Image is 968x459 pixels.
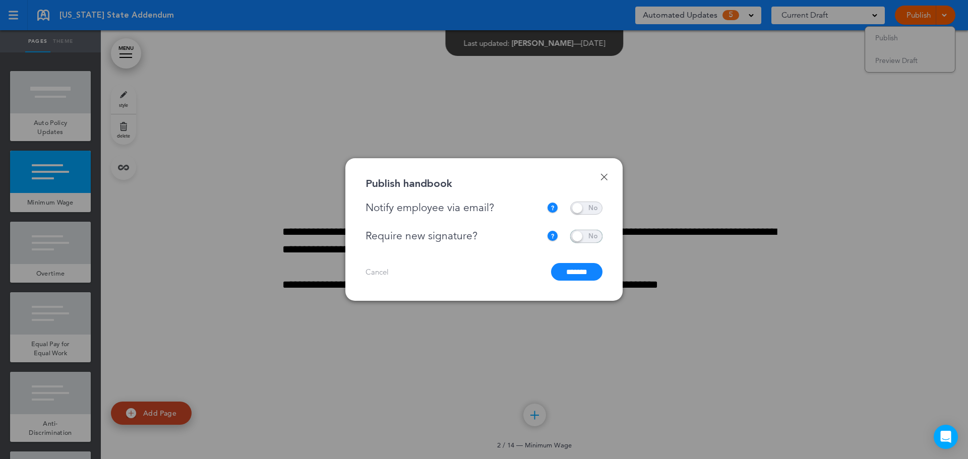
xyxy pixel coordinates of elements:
img: tooltip_icon.svg [547,202,559,214]
div: Notify employee via email? [366,202,547,215]
img: tooltip_icon.svg [547,230,559,242]
a: Done [600,173,608,180]
a: Cancel [366,267,389,277]
div: Open Intercom Messenger [934,425,958,449]
div: Require new signature? [366,230,541,243]
div: Publish handbook [366,178,452,189]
